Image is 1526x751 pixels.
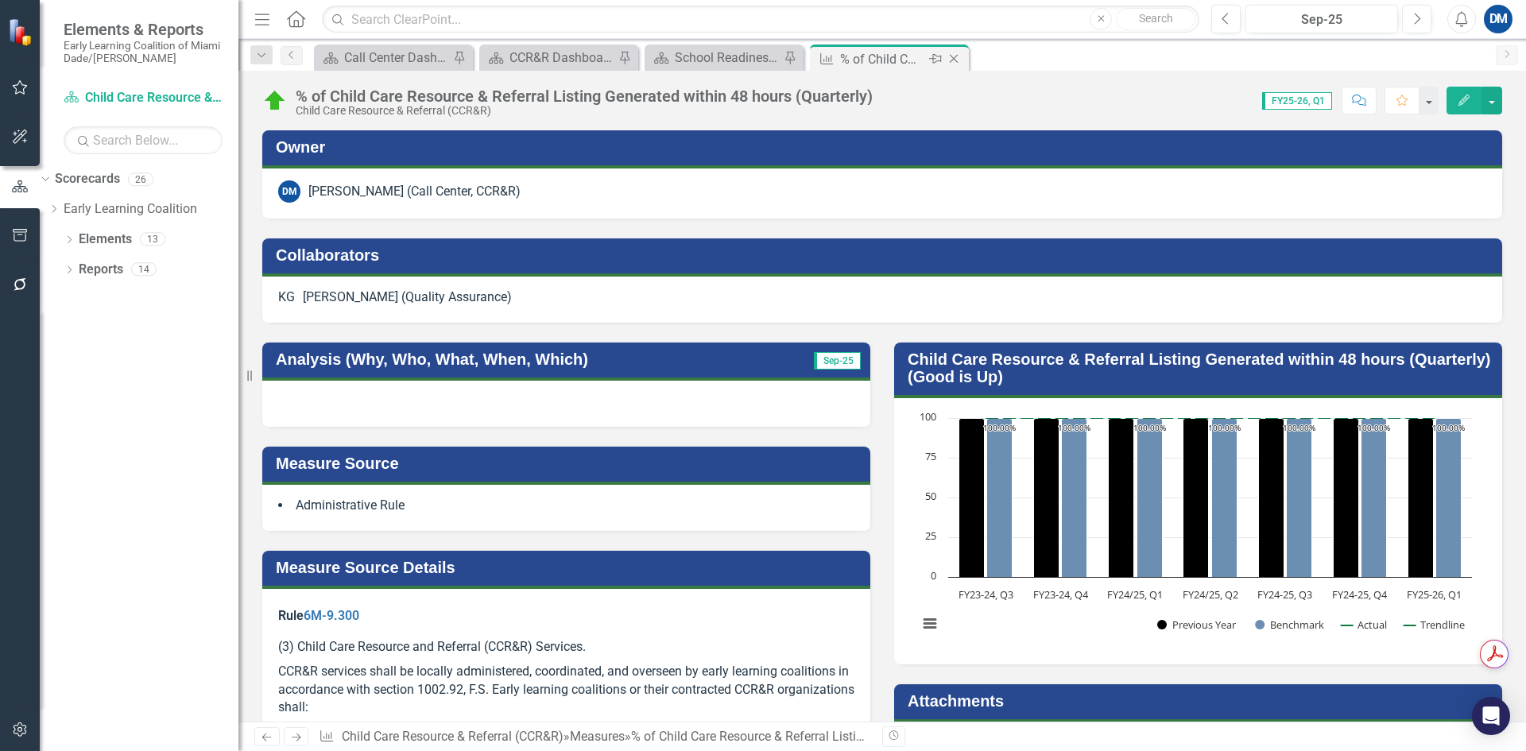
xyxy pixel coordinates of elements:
[64,39,223,65] small: Early Learning Coalition of Miami Dade/[PERSON_NAME]
[1208,422,1241,433] text: 100.00%
[1116,8,1195,30] button: Search
[509,48,614,68] div: CCR&R Dashboard
[983,415,1438,421] g: Trendline, series 4 of 4. Line with 7 data points.
[1062,419,1087,578] path: FY23-24, Q4, 100. Benchmark.
[344,48,449,68] div: Call Center Dashboard
[1341,617,1387,632] button: Show Actual
[1133,422,1166,433] text: 100.00%
[1157,617,1237,632] button: Show Previous Year
[910,410,1480,648] svg: Interactive chart
[1109,419,1134,578] path: FY24/25, Q1, 100. Previous Year.
[987,419,1013,578] path: FY23-24, Q3, 100. Benchmark.
[1361,419,1387,578] path: FY24-25, Q4, 100. Benchmark.
[278,288,295,307] div: KG
[308,183,521,201] div: [PERSON_NAME] (Call Center, CCR&R)
[1107,587,1163,602] text: FY24/25, Q1
[55,170,120,188] a: Scorecards
[79,261,123,279] a: Reports
[64,89,223,107] a: Child Care Resource & Referral (CCR&R)
[1183,587,1238,602] text: FY24/25, Q2
[925,449,936,463] text: 75
[1472,697,1510,735] div: Open Intercom Messenger
[1137,419,1163,578] path: FY24/25, Q1, 100. Benchmark.
[276,246,1494,264] h3: Collaborators
[1245,5,1398,33] button: Sep-25
[276,138,1494,156] h3: Owner
[908,692,1494,710] h3: Attachments
[1283,422,1315,433] text: 100.00%
[296,87,873,105] div: % of Child Care Resource & Referral Listing Generated within 48 hours (Quarterly)
[342,729,564,744] a: Child Care Resource & Referral (CCR&R)
[1332,587,1388,602] text: FY24-25, Q4
[128,172,153,186] div: 26
[1183,419,1209,578] path: FY24/25, Q2, 100. Previous Year.
[925,528,936,543] text: 25
[276,350,784,368] h3: Analysis (Why, Who, What, When, Which)
[318,48,449,68] a: Call Center Dashboard
[570,729,625,744] a: Measures
[1251,10,1392,29] div: Sep-25
[276,455,862,472] h3: Measure Source
[1257,587,1312,602] text: FY24-25, Q3
[1262,92,1332,110] span: FY25-26, Q1
[1212,419,1237,578] path: FY24/25, Q2, 100. Benchmark.
[278,660,854,721] p: CCR&R services shall be locally administered, coordinated, and overseen by early learning coaliti...
[1334,419,1359,578] path: FY24-25, Q4, 100. Previous Year.
[483,48,614,68] a: CCR&R Dashboard
[1255,617,1324,632] button: Show Benchmark
[931,568,936,583] text: 0
[983,422,1016,433] text: 100.00%
[959,419,985,578] path: FY23-24, Q3, 100. Previous Year.
[322,6,1199,33] input: Search ClearPoint...
[1358,422,1390,433] text: 100.00%
[278,635,854,660] p: (3) Child Care Resource and Referral (CCR&R) Services.
[1139,12,1173,25] span: Search
[920,409,936,424] text: 100
[1287,419,1312,578] path: FY24-25, Q3, 100. Benchmark.
[7,17,36,46] img: ClearPoint Strategy
[959,419,1434,578] g: Previous Year, series 1 of 4. Bar series with 7 bars.
[910,410,1486,648] div: Chart. Highcharts interactive chart.
[304,608,359,623] a: 6M-9.300
[1033,587,1089,602] text: FY23-24, Q4
[276,559,862,576] h3: Measure Source Details
[319,728,870,746] div: » »
[64,200,238,219] a: Early Learning Coalition
[1034,419,1059,578] path: FY23-24, Q4, 100. Previous Year.
[131,263,157,277] div: 14
[296,497,405,513] span: Administrative Rule
[959,587,1013,602] text: FY23-24, Q3
[278,720,854,745] p: 1. Closure of a child care or early learning provider with less than forty-eight (48) hours of no...
[814,352,861,370] span: Sep-25
[649,48,780,68] a: School Readiness Applications in Queue Dashboard
[631,729,1083,744] div: % of Child Care Resource & Referral Listing Generated within 48 hours (Quarterly)
[296,105,873,117] div: Child Care Resource & Referral (CCR&R)
[1484,5,1512,33] button: DM
[278,180,300,203] div: DM
[79,230,132,249] a: Elements
[925,489,936,503] text: 50
[303,288,512,307] div: [PERSON_NAME] (Quality Assurance)
[840,49,925,69] div: % of Child Care Resource & Referral Listing Generated within 48 hours (Quarterly)
[987,419,1462,578] g: Benchmark, series 2 of 4. Bar series with 7 bars.
[1436,419,1462,578] path: FY25-26, Q1, 100. Benchmark.
[1407,587,1462,602] text: FY25-26, Q1
[64,126,223,154] input: Search Below...
[262,88,288,114] img: Above Target
[1058,422,1090,433] text: 100.00%
[919,613,941,635] button: View chart menu, Chart
[278,608,359,623] strong: Rule
[908,350,1494,385] h3: Child Care Resource & Referral Listing Generated within 48 hours (Quarterly) (Good is Up)
[675,48,780,68] div: School Readiness Applications in Queue Dashboard
[1432,422,1465,433] text: 100.00%
[64,20,223,39] span: Elements & Reports
[1404,617,1466,632] button: Show Trendline
[140,233,165,246] div: 13
[1408,419,1434,578] path: FY25-26, Q1, 100. Previous Year.
[1259,419,1284,578] path: FY24-25, Q3, 100. Previous Year.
